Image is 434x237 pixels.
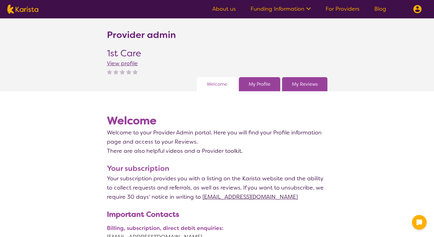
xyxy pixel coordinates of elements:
[202,193,298,201] a: [EMAIL_ADDRESS][DOMAIN_NAME]
[107,174,327,201] p: Your subscription provides you with a listing on the Karista website and the ability to collect r...
[107,209,179,219] b: Important Contacts
[413,5,422,13] img: menu
[374,5,386,13] a: Blog
[107,69,112,74] img: nonereviewstar
[292,80,318,89] a: My Reviews
[120,69,125,74] img: nonereviewstar
[251,5,311,13] a: Funding Information
[207,80,227,89] a: Welcome
[249,80,270,89] a: My Profile
[107,113,327,128] h1: Welcome
[107,48,141,59] h2: 1st Care
[212,5,236,13] a: About us
[326,5,360,13] a: For Providers
[7,5,38,14] img: Karista logo
[107,146,327,156] p: There are also helpful videos and a Provider toolkit.
[113,69,119,74] img: nonereviewstar
[107,224,327,232] p: Billing, subscription, direct debit enquiries:
[133,69,138,74] img: nonereviewstar
[107,128,327,146] p: Welcome to your Provider Admin portal. Here you will find your Profile information page and acces...
[107,29,176,40] h2: Provider admin
[107,60,138,67] a: View profile
[107,163,327,174] h3: Your subscription
[126,69,131,74] img: nonereviewstar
